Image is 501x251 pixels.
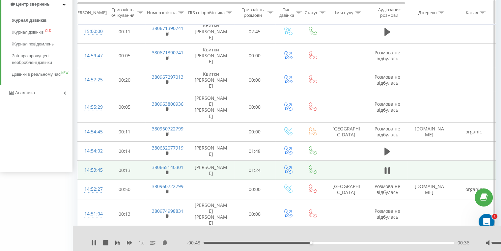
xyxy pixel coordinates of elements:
a: Журнал дзвінківOLD [12,26,72,38]
td: [PERSON_NAME] [188,161,234,180]
td: Квитки [PERSON_NAME] [188,43,234,68]
td: 00:13 [104,161,145,180]
div: 14:55:29 [84,101,97,114]
td: 00:11 [104,19,145,44]
td: 00:00 [234,122,275,141]
a: Журнал дзвінків [12,14,72,26]
div: ПІБ співробітника [188,10,225,15]
a: 380632077919 [152,145,183,151]
div: Тип дзвінка [279,7,294,18]
td: [PERSON_NAME] [PERSON_NAME] [188,92,234,123]
td: [DOMAIN_NAME] [407,122,452,141]
td: 00:00 [234,68,275,92]
a: Дзвінки в реальному часіNEW [12,69,72,80]
td: 01:24 [234,161,275,180]
td: 00:00 [234,43,275,68]
div: Статус [305,10,318,15]
span: Звіт про пропущені необроблені дзвінки [12,53,69,66]
span: 1 x [139,239,144,246]
div: 14:54:45 [84,125,97,138]
td: organic [452,180,496,199]
span: Розмова не відбулась [375,183,400,195]
td: 00:11 [104,122,145,141]
td: [GEOGRAPHIC_DATA] [325,180,368,199]
a: 380665140301 [152,164,183,170]
span: - 00:48 [187,239,204,246]
div: 14:54:02 [84,145,97,157]
div: Тривалість розмови [240,7,266,18]
div: Канал [466,10,478,15]
iframe: Intercom live chat [479,214,494,230]
td: 00:00 [234,180,275,199]
td: 00:20 [104,68,145,92]
div: Аудіозапис розмови [373,7,405,18]
div: Номер клієнта [147,10,177,15]
div: 15:00:00 [84,25,97,38]
div: 14:52:27 [84,183,97,196]
td: 00:05 [104,92,145,123]
span: Розмова не відбулась [375,208,400,220]
a: 380963800936 [152,101,183,107]
span: Центр звернень [16,2,49,7]
td: 00:00 [234,92,275,123]
td: 02:45 [234,19,275,44]
span: Розмова не відбулась [375,125,400,138]
span: Журнал дзвінків [12,29,43,36]
td: [DOMAIN_NAME] [407,180,452,199]
span: Розмова не відбулась [375,74,400,86]
div: [PERSON_NAME] [73,10,107,15]
td: Квитки [PERSON_NAME] [188,19,234,44]
a: Звіт про пропущені необроблені дзвінки [12,50,72,69]
span: Розмова не відбулась [375,49,400,62]
td: 00:14 [104,142,145,161]
div: 14:57:25 [84,73,97,86]
div: Тривалість очікування [110,7,136,18]
td: [PERSON_NAME] [PERSON_NAME] [188,199,234,229]
a: 380974998831 [152,208,183,214]
div: Ім'я пулу [335,10,353,15]
td: Квитки [PERSON_NAME] [188,68,234,92]
span: Аналiтика [15,90,35,95]
td: [PERSON_NAME] [188,142,234,161]
a: 380960722799 [152,183,183,189]
a: 380967297013 [152,74,183,80]
div: 14:59:47 [84,49,97,62]
a: 380671390741 [152,25,183,31]
a: Журнал повідомлень [12,38,72,50]
span: 00:36 [458,239,469,246]
div: Accessibility label [310,241,313,244]
td: 00:00 [234,199,275,229]
a: 380960722799 [152,125,183,132]
td: organic [452,122,496,141]
td: 00:05 [104,43,145,68]
td: [GEOGRAPHIC_DATA] [325,122,368,141]
span: 1 [492,214,497,219]
a: 380671390741 [152,49,183,56]
span: Журнал повідомлень [12,41,54,47]
div: Джерело [418,10,437,15]
span: Журнал дзвінків [12,17,47,24]
td: 00:13 [104,199,145,229]
div: 14:53:45 [84,164,97,177]
td: 00:50 [104,180,145,199]
td: 01:48 [234,142,275,161]
span: Дзвінки в реальному часі [12,71,61,78]
div: 14:51:04 [84,208,97,220]
span: Розмова не відбулась [375,101,400,113]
